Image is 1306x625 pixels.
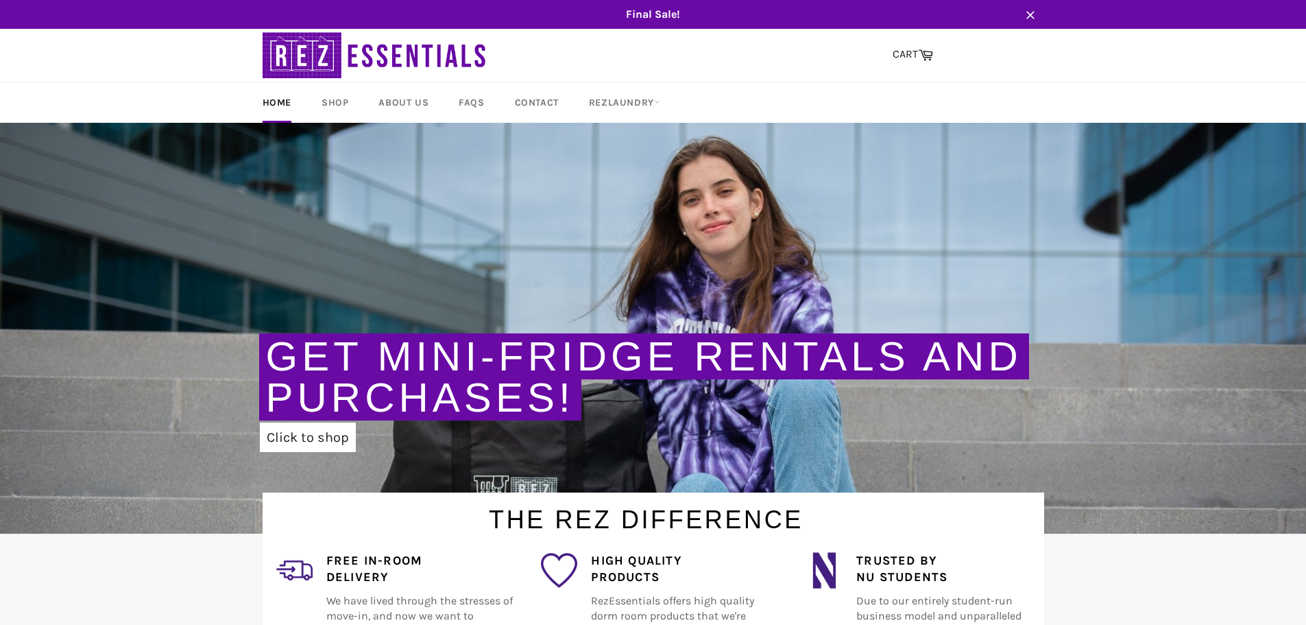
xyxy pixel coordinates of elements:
[266,333,1022,421] a: Get Mini-Fridge Rentals and Purchases!
[501,82,572,123] a: Contact
[856,552,1043,587] h4: Trusted by NU Students
[575,82,674,123] a: RezLaundry
[249,493,1044,537] h1: The Rez Difference
[249,7,1058,22] span: Final Sale!
[308,82,362,123] a: Shop
[806,552,843,589] img: northwestern_wildcats_tiny.png
[445,82,498,123] a: FAQs
[249,82,305,123] a: Home
[326,552,513,587] h4: Free In-Room Delivery
[276,552,313,589] img: delivery_2.png
[541,552,577,589] img: favorite_1.png
[263,29,489,82] img: RezEssentials
[260,423,356,452] a: Click to shop
[591,552,778,587] h4: High Quality Products
[886,40,940,69] a: CART
[365,82,442,123] a: About Us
